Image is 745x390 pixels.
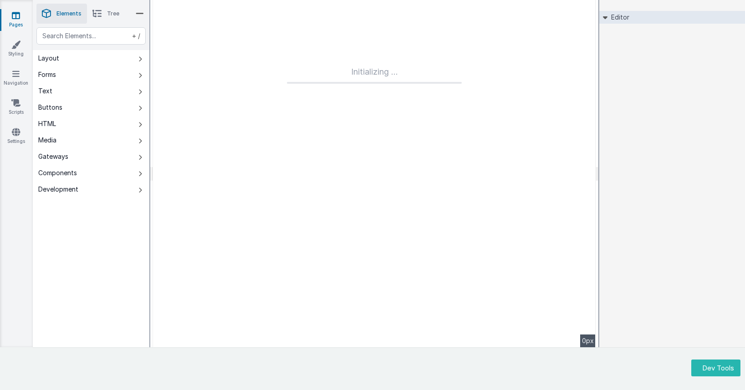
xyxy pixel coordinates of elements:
[38,86,52,96] div: Text
[287,66,462,84] div: Initializing ...
[38,54,59,63] div: Layout
[33,165,149,181] button: Components
[33,83,149,99] button: Text
[607,11,629,24] h2: Editor
[691,360,740,376] button: Dev Tools
[580,334,596,347] div: 0px
[36,27,146,45] input: Search Elements...
[33,99,149,116] button: Buttons
[38,103,62,112] div: Buttons
[33,116,149,132] button: HTML
[38,168,77,177] div: Components
[33,66,149,83] button: Forms
[56,10,82,17] span: Elements
[107,10,119,17] span: Tree
[38,119,56,128] div: HTML
[38,152,68,161] div: Gateways
[33,181,149,198] button: Development
[38,70,56,79] div: Forms
[38,136,56,145] div: Media
[33,50,149,66] button: Layout
[33,148,149,165] button: Gateways
[33,132,149,148] button: Media
[38,185,78,194] div: Development
[130,27,140,45] span: + /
